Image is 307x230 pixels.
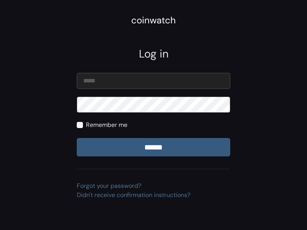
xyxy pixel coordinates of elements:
[77,191,190,199] a: Didn't receive confirmation instructions?
[131,17,176,25] a: coinwatch
[86,120,127,130] label: Remember me
[77,48,230,61] h2: Log in
[131,13,176,27] div: coinwatch
[77,182,141,190] a: Forgot your password?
